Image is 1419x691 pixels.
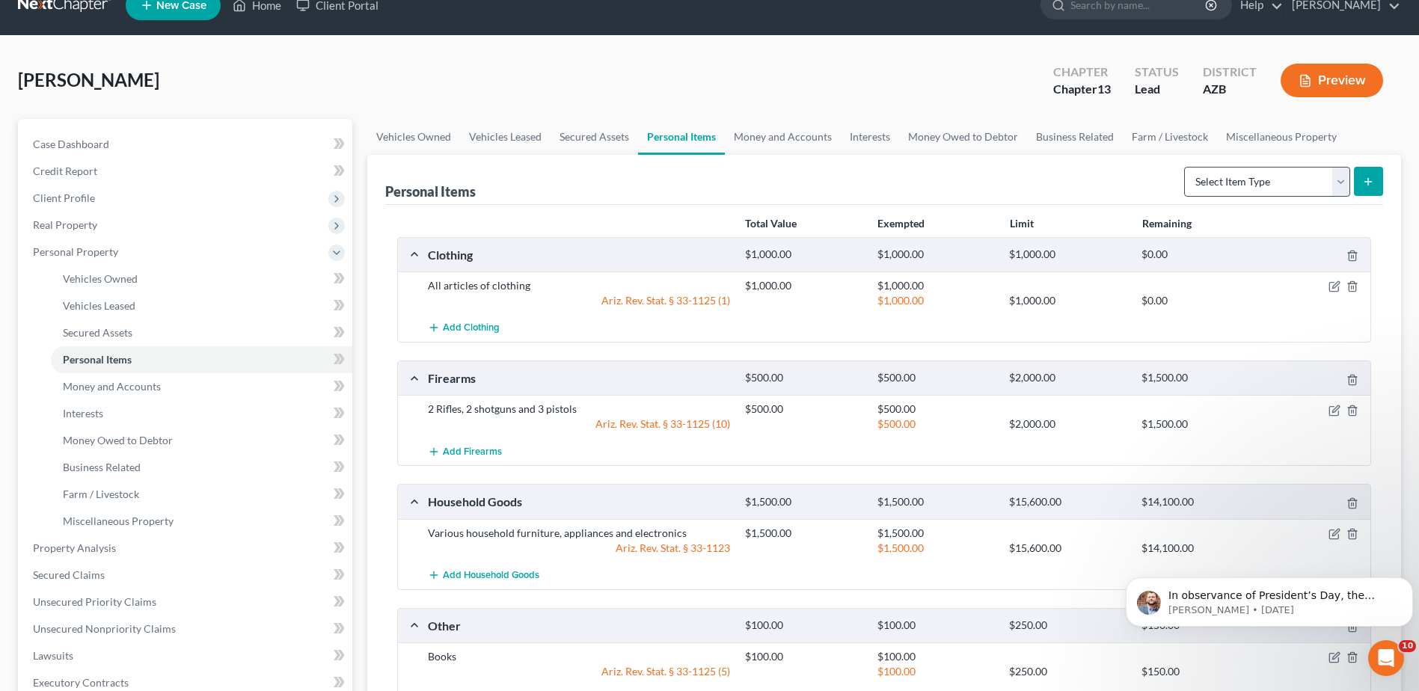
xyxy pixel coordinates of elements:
[63,461,141,473] span: Business Related
[877,217,925,230] strong: Exempted
[551,119,638,155] a: Secured Assets
[443,569,539,581] span: Add Household Goods
[870,495,1002,509] div: $1,500.00
[870,618,1002,633] div: $100.00
[51,265,352,292] a: Vehicles Owned
[51,292,352,319] a: Vehicles Leased
[738,649,870,664] div: $100.00
[63,353,132,366] span: Personal Items
[1002,664,1134,679] div: $250.00
[51,319,352,346] a: Secured Assets
[1134,541,1266,556] div: $14,100.00
[725,119,841,155] a: Money and Accounts
[738,495,870,509] div: $1,500.00
[33,622,176,635] span: Unsecured Nonpriority Claims
[21,589,352,615] a: Unsecured Priority Claims
[738,248,870,262] div: $1,000.00
[1097,82,1111,96] span: 13
[1135,64,1179,81] div: Status
[21,642,352,669] a: Lawsuits
[33,245,118,258] span: Personal Property
[51,454,352,481] a: Business Related
[870,248,1002,262] div: $1,000.00
[1399,640,1416,652] span: 10
[420,247,738,262] div: Clothing
[1010,217,1034,230] strong: Limit
[420,649,738,664] div: Books
[51,373,352,400] a: Money and Accounts
[420,541,738,556] div: Ariz. Rev. Stat. § 33-1123
[63,407,103,420] span: Interests
[385,182,476,200] div: Personal Items
[33,138,109,150] span: Case Dashboard
[1134,417,1266,432] div: $1,500.00
[870,526,1002,541] div: $1,500.00
[1135,81,1179,98] div: Lead
[21,131,352,158] a: Case Dashboard
[420,526,738,541] div: Various household furniture, appliances and electronics
[1002,371,1134,385] div: $2,000.00
[33,191,95,204] span: Client Profile
[420,618,738,633] div: Other
[428,562,539,589] button: Add Household Goods
[21,535,352,562] a: Property Analysis
[1002,248,1134,262] div: $1,000.00
[1134,495,1266,509] div: $14,100.00
[1053,64,1111,81] div: Chapter
[443,446,502,458] span: Add Firearms
[638,119,725,155] a: Personal Items
[1203,81,1257,98] div: AZB
[870,541,1002,556] div: $1,500.00
[738,371,870,385] div: $500.00
[870,664,1002,679] div: $100.00
[1002,293,1134,308] div: $1,000.00
[443,322,500,334] span: Add Clothing
[33,595,156,608] span: Unsecured Priority Claims
[63,272,138,285] span: Vehicles Owned
[1134,293,1266,308] div: $0.00
[33,218,97,231] span: Real Property
[51,508,352,535] a: Miscellaneous Property
[420,417,738,432] div: Ariz. Rev. Stat. § 33-1125 (10)
[63,434,173,446] span: Money Owed to Debtor
[870,371,1002,385] div: $500.00
[420,664,738,679] div: Ariz. Rev. Stat. § 33-1125 (5)
[420,402,738,417] div: 2 Rifles, 2 shotguns and 3 pistols
[1120,546,1419,651] iframe: Intercom notifications message
[870,649,1002,664] div: $100.00
[428,314,500,342] button: Add Clothing
[420,494,738,509] div: Household Goods
[21,562,352,589] a: Secured Claims
[1134,248,1266,262] div: $0.00
[1203,64,1257,81] div: District
[738,278,870,293] div: $1,000.00
[21,615,352,642] a: Unsecured Nonpriority Claims
[21,158,352,185] a: Credit Report
[51,481,352,508] a: Farm / Livestock
[870,278,1002,293] div: $1,000.00
[1281,64,1383,97] button: Preview
[1134,664,1266,679] div: $150.00
[870,293,1002,308] div: $1,000.00
[1002,541,1134,556] div: $15,600.00
[63,380,161,393] span: Money and Accounts
[738,526,870,541] div: $1,500.00
[63,299,135,312] span: Vehicles Leased
[1368,640,1404,676] iframe: Intercom live chat
[63,488,139,500] span: Farm / Livestock
[420,370,738,386] div: Firearms
[738,402,870,417] div: $500.00
[841,119,899,155] a: Interests
[1002,417,1134,432] div: $2,000.00
[33,568,105,581] span: Secured Claims
[870,417,1002,432] div: $500.00
[33,165,97,177] span: Credit Report
[33,541,116,554] span: Property Analysis
[63,515,174,527] span: Miscellaneous Property
[1027,119,1123,155] a: Business Related
[51,400,352,427] a: Interests
[63,326,132,339] span: Secured Assets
